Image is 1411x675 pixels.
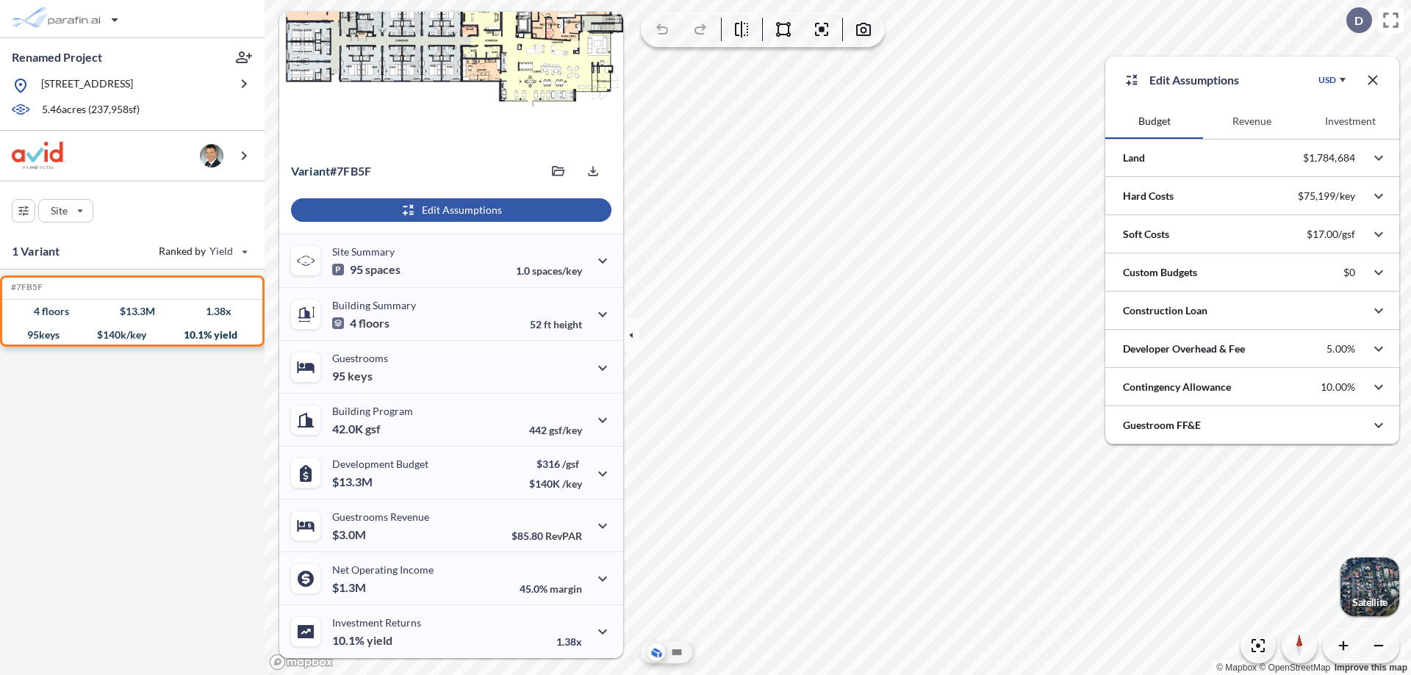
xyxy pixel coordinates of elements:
[1123,227,1169,242] p: Soft Costs
[1352,596,1387,608] p: Satellite
[668,643,686,661] button: Site Plan
[332,616,421,629] p: Investment Returns
[1216,663,1257,673] a: Mapbox
[12,49,102,65] p: Renamed Project
[209,244,234,259] span: Yield
[332,633,392,648] p: 10.1%
[269,654,334,671] a: Mapbox homepage
[332,299,416,311] p: Building Summary
[332,405,413,417] p: Building Program
[332,510,429,523] p: Guestrooms Revenue
[1123,380,1231,394] p: Contingency Allowance
[332,262,401,277] p: 95
[332,458,428,470] p: Development Budget
[332,580,368,595] p: $1.3M
[332,563,434,576] p: Net Operating Income
[359,316,389,331] span: floors
[1123,189,1174,203] p: Hard Costs
[348,369,373,383] span: keys
[12,142,65,169] img: BrandImage
[1123,265,1197,280] p: Custom Budgets
[332,527,368,542] p: $3.0M
[545,530,582,542] span: RevPAR
[51,203,68,218] p: Site
[1298,189,1355,203] p: $75,199/key
[1335,663,1407,673] a: Improve this map
[1321,380,1355,394] p: 10.00%
[511,530,582,542] p: $85.80
[200,144,223,167] img: user logo
[291,164,371,178] p: # 7fb5f
[529,458,582,470] p: $316
[1318,74,1336,86] div: USD
[291,164,330,178] span: Variant
[562,477,582,490] span: /key
[532,264,582,277] span: spaces/key
[332,245,395,258] p: Site Summary
[41,76,133,95] p: [STREET_ADDRESS]
[332,369,373,383] p: 95
[1343,266,1355,279] p: $0
[1259,663,1330,673] a: OpenStreetMap
[365,422,381,436] span: gsf
[516,264,582,277] p: 1.0
[1326,342,1355,355] p: 5.00%
[1203,104,1301,139] button: Revenue
[8,282,43,292] h5: Click to copy the code
[1307,228,1355,241] p: $17.00/gsf
[1354,14,1363,27] p: D
[332,352,388,364] p: Guestrooms
[549,424,582,436] span: gsf/key
[42,102,140,118] p: 5.46 acres ( 237,958 sf)
[520,582,582,595] p: 45.0%
[1105,104,1203,139] button: Budget
[147,239,257,263] button: Ranked by Yield
[553,318,582,331] span: height
[529,477,582,490] p: $140K
[365,262,401,277] span: spaces
[1123,151,1145,165] p: Land
[1123,418,1201,433] p: Guestroom FF&E
[332,316,389,331] p: 4
[1302,104,1399,139] button: Investment
[647,643,665,661] button: Aerial View
[367,633,392,648] span: yield
[530,318,582,331] p: 52
[544,318,551,331] span: ft
[562,458,579,470] span: /gsf
[38,199,93,223] button: Site
[1123,342,1245,356] p: Developer Overhead & Fee
[332,474,375,489] p: $13.3M
[332,422,381,436] p: 42.0K
[529,424,582,436] p: 442
[556,635,582,648] p: 1.38x
[1303,151,1355,165] p: $1,784,684
[1123,303,1207,318] p: Construction Loan
[1340,557,1399,616] img: Switcher Image
[550,582,582,595] span: margin
[1149,71,1239,89] p: Edit Assumptions
[1340,557,1399,616] button: Switcher ImageSatellite
[291,198,611,222] button: Edit Assumptions
[12,242,60,260] p: 1 Variant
